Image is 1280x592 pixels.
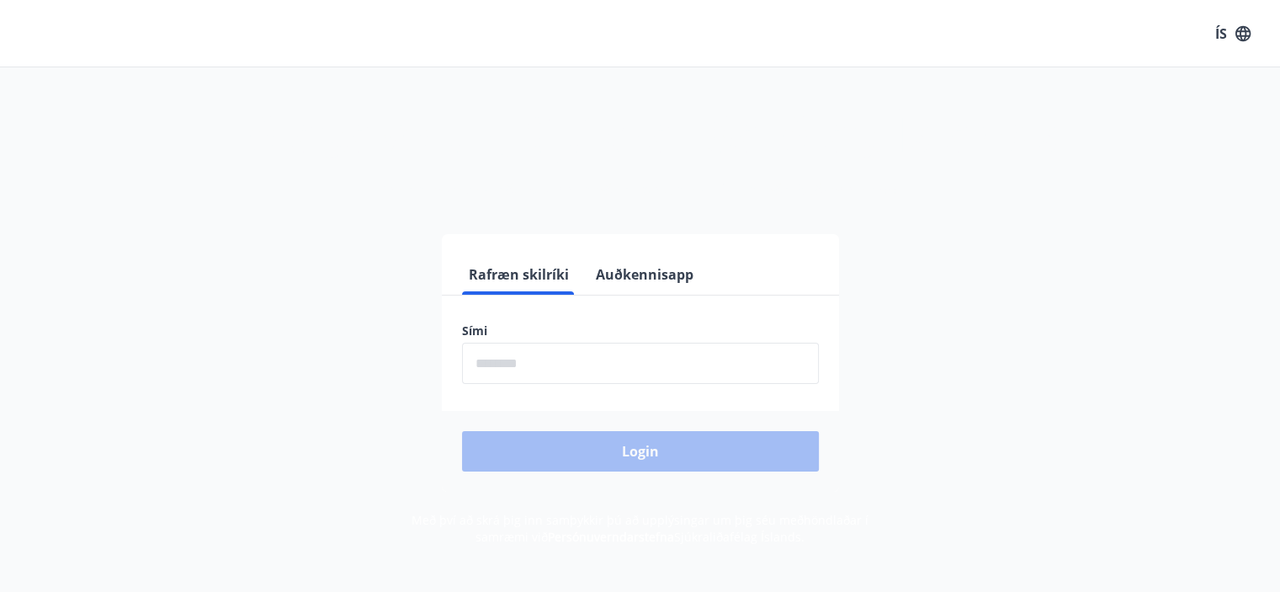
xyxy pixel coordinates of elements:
[548,529,674,545] a: Persónuverndarstefna
[55,101,1226,165] h1: Félagavefur, Sjúkraliðafélag Íslands
[462,254,576,295] button: Rafræn skilríki
[376,179,905,200] span: Vinsamlegast skráðu þig inn með rafrænum skilríkjum eða Auðkennisappi.
[412,512,868,545] span: Með því að skrá þig inn samþykkir þú að upplýsingar um þig séu meðhöndlaðar í samræmi við Sjúkral...
[589,254,700,295] button: Auðkennisapp
[462,323,819,339] label: Sími
[1206,19,1260,49] button: ÍS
